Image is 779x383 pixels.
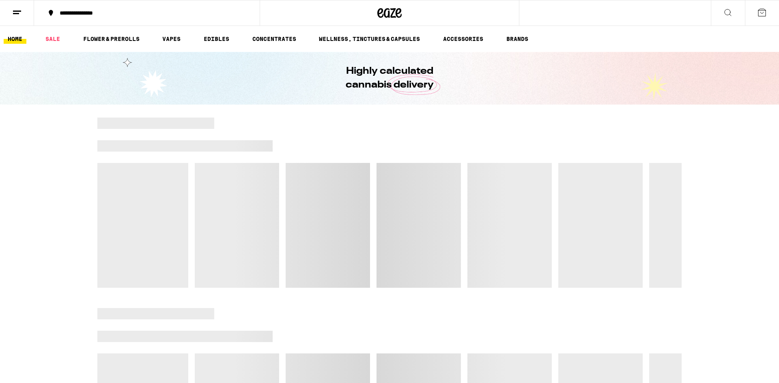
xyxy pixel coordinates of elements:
[41,34,64,44] a: SALE
[323,64,456,92] h1: Highly calculated cannabis delivery
[502,34,532,44] a: BRANDS
[4,34,26,44] a: HOME
[200,34,233,44] a: EDIBLES
[439,34,487,44] a: ACCESSORIES
[315,34,424,44] a: WELLNESS, TINCTURES & CAPSULES
[79,34,144,44] a: FLOWER & PREROLLS
[158,34,185,44] a: VAPES
[248,34,300,44] a: CONCENTRATES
